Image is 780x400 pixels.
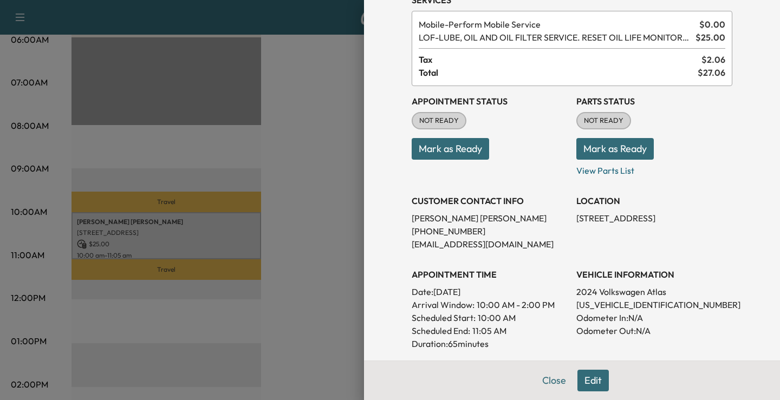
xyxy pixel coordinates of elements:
[576,298,732,311] p: [US_VEHICLE_IDENTIFICATION_NUMBER]
[478,311,516,324] p: 10:00 AM
[412,324,470,337] p: Scheduled End:
[412,337,568,350] p: Duration: 65 minutes
[535,370,573,391] button: Close
[412,268,568,281] h3: APPOINTMENT TIME
[576,212,732,225] p: [STREET_ADDRESS]
[472,324,506,337] p: 11:05 AM
[412,225,568,238] p: [PHONE_NUMBER]
[419,18,695,31] span: Perform Mobile Service
[412,298,568,311] p: Arrival Window:
[699,18,725,31] span: $ 0.00
[412,311,476,324] p: Scheduled Start:
[576,138,654,160] button: Mark as Ready
[576,95,732,108] h3: Parts Status
[412,212,568,225] p: [PERSON_NAME] [PERSON_NAME]
[576,324,732,337] p: Odometer Out: N/A
[577,370,609,391] button: Edit
[576,311,732,324] p: Odometer In: N/A
[695,31,725,44] span: $ 25.00
[477,298,555,311] span: 10:00 AM - 2:00 PM
[419,53,701,66] span: Tax
[412,95,568,108] h3: Appointment Status
[413,115,465,126] span: NOT READY
[576,160,732,177] p: View Parts List
[419,31,691,44] span: LUBE, OIL AND OIL FILTER SERVICE. RESET OIL LIFE MONITOR. HAZARDOUS WASTE FEE WILL BE APPLIED.
[576,285,732,298] p: 2024 Volkswagen Atlas
[412,138,489,160] button: Mark as Ready
[412,194,568,207] h3: CUSTOMER CONTACT INFO
[412,285,568,298] p: Date: [DATE]
[576,268,732,281] h3: VEHICLE INFORMATION
[701,53,725,66] span: $ 2.06
[577,115,630,126] span: NOT READY
[419,66,698,79] span: Total
[698,66,725,79] span: $ 27.06
[412,238,568,251] p: [EMAIL_ADDRESS][DOMAIN_NAME]
[576,194,732,207] h3: LOCATION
